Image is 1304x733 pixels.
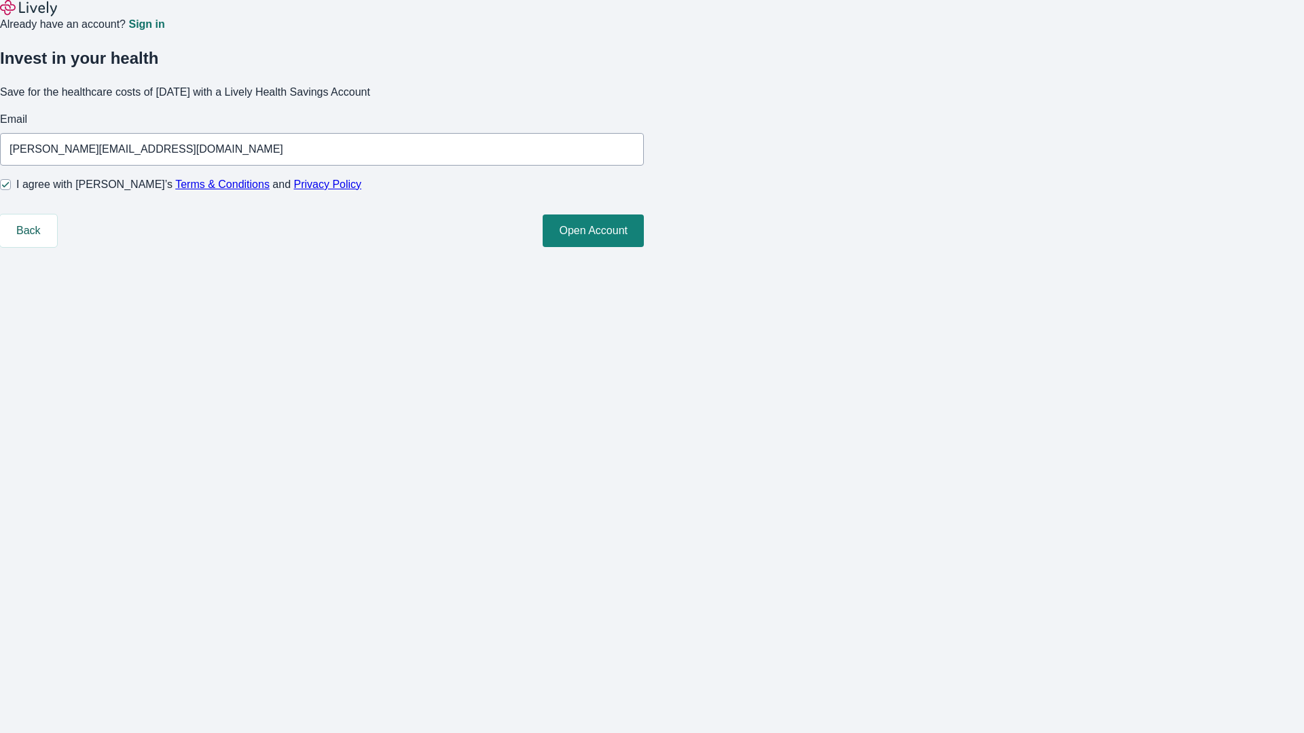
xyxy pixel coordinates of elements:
span: I agree with [PERSON_NAME]’s and [16,176,361,193]
button: Open Account [543,214,644,247]
a: Sign in [128,19,164,30]
a: Terms & Conditions [175,178,270,190]
a: Privacy Policy [294,178,362,190]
